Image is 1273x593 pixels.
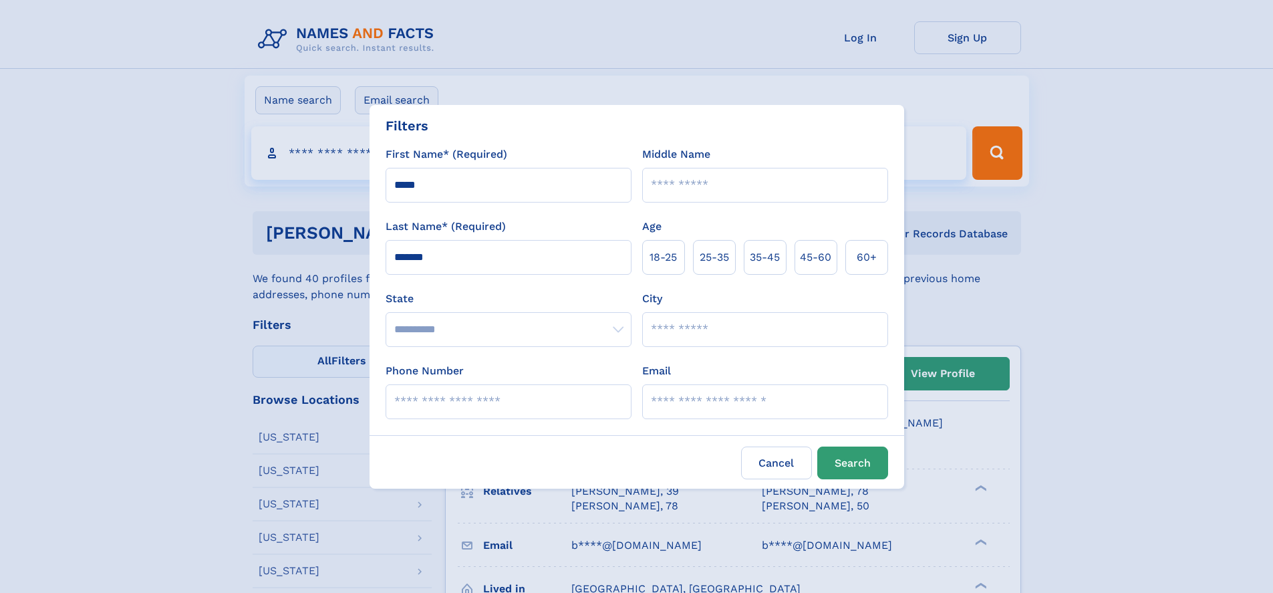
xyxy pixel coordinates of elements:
span: 35‑45 [750,249,780,265]
div: Filters [386,116,428,136]
label: Phone Number [386,363,464,379]
label: Last Name* (Required) [386,219,506,235]
label: State [386,291,631,307]
label: Age [642,219,662,235]
label: Middle Name [642,146,710,162]
label: Cancel [741,447,812,479]
span: 25‑35 [700,249,729,265]
span: 18‑25 [650,249,677,265]
span: 45‑60 [800,249,831,265]
span: 60+ [857,249,877,265]
label: Email [642,363,671,379]
label: City [642,291,662,307]
button: Search [817,447,888,479]
label: First Name* (Required) [386,146,507,162]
